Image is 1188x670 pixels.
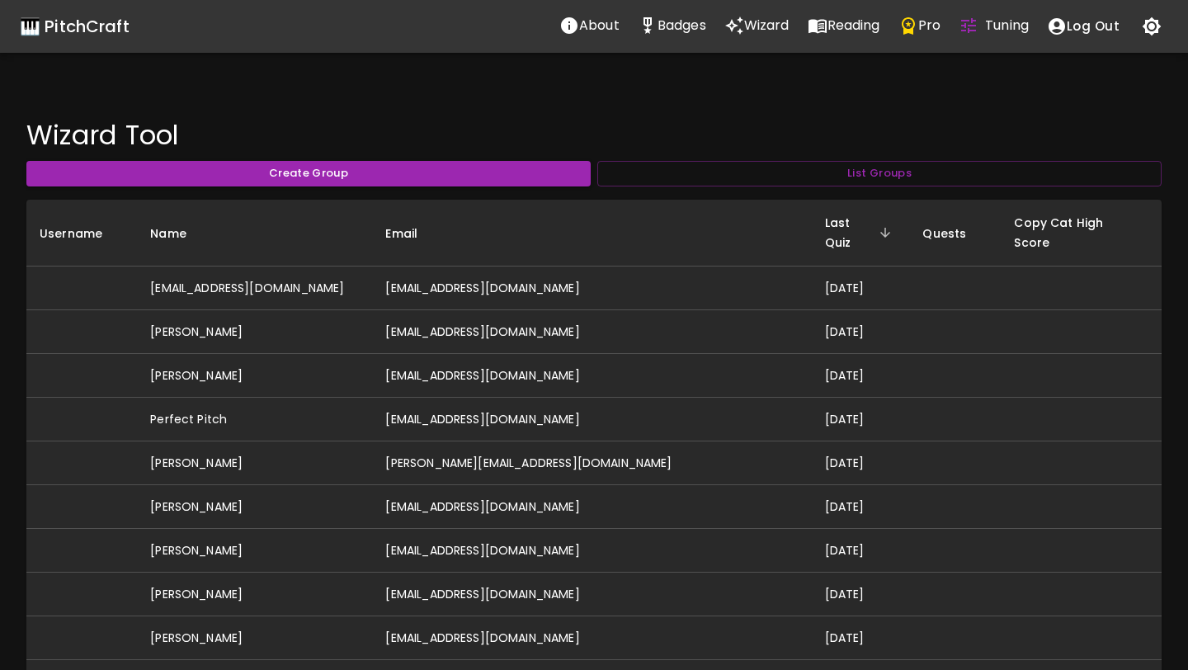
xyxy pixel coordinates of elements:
[550,9,629,42] button: About
[715,9,799,42] button: Wizard
[922,224,988,243] span: Quests
[889,9,950,42] button: Pro
[137,573,372,616] td: [PERSON_NAME]
[985,16,1029,35] p: Tuning
[372,573,811,616] td: [EMAIL_ADDRESS][DOMAIN_NAME]
[812,310,910,354] td: [DATE]
[137,616,372,660] td: [PERSON_NAME]
[825,213,897,252] span: Last Quiz
[715,9,799,44] a: Wizard
[812,529,910,573] td: [DATE]
[372,529,811,573] td: [EMAIL_ADDRESS][DOMAIN_NAME]
[372,354,811,398] td: [EMAIL_ADDRESS][DOMAIN_NAME]
[385,224,439,243] span: Email
[372,441,811,485] td: [PERSON_NAME][EMAIL_ADDRESS][DOMAIN_NAME]
[597,161,1162,186] button: List Groups
[812,616,910,660] td: [DATE]
[799,9,889,42] button: Reading
[812,485,910,529] td: [DATE]
[372,310,811,354] td: [EMAIL_ADDRESS][DOMAIN_NAME]
[372,616,811,660] td: [EMAIL_ADDRESS][DOMAIN_NAME]
[150,224,208,243] span: Name
[372,485,811,529] td: [EMAIL_ADDRESS][DOMAIN_NAME]
[137,441,372,485] td: [PERSON_NAME]
[950,9,1038,44] a: Tuning Quiz
[629,9,715,42] button: Stats
[137,529,372,573] td: [PERSON_NAME]
[26,119,1162,152] h4: Wizard Tool
[550,9,629,44] a: About
[137,354,372,398] td: [PERSON_NAME]
[812,267,910,310] td: [DATE]
[137,310,372,354] td: [PERSON_NAME]
[579,16,620,35] p: About
[744,16,790,35] p: Wizard
[812,398,910,441] td: [DATE]
[827,16,880,35] p: Reading
[20,13,130,40] a: 🎹 PitchCraft
[889,9,950,44] a: Pro
[372,398,811,441] td: [EMAIL_ADDRESS][DOMAIN_NAME]
[137,398,372,441] td: Perfect Pitch
[629,9,715,44] a: Stats
[918,16,940,35] p: Pro
[1038,9,1129,44] button: account of current user
[137,267,372,310] td: [EMAIL_ADDRESS][DOMAIN_NAME]
[372,267,811,310] td: [EMAIL_ADDRESS][DOMAIN_NAME]
[658,16,706,35] p: Badges
[40,224,124,243] span: Username
[812,441,910,485] td: [DATE]
[137,485,372,529] td: [PERSON_NAME]
[950,9,1038,42] button: Tuning Quiz
[799,9,889,44] a: Reading
[812,573,910,616] td: [DATE]
[1014,213,1148,252] span: Copy Cat High Score
[812,354,910,398] td: [DATE]
[26,161,591,186] button: Create Group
